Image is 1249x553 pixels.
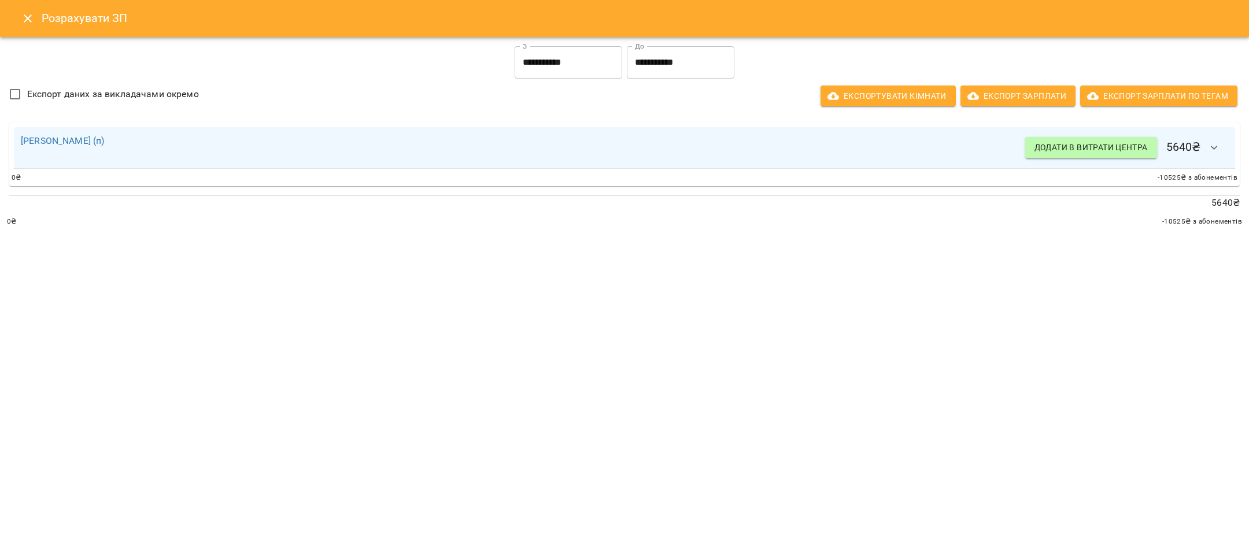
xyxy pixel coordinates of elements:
button: Експорт Зарплати [960,86,1076,106]
span: 0 ₴ [12,172,21,184]
a: [PERSON_NAME] (п) [21,135,105,146]
button: Експорт Зарплати по тегам [1080,86,1237,106]
span: -10525 ₴ з абонементів [1158,172,1237,184]
h6: Розрахувати ЗП [42,9,1235,27]
span: 0 ₴ [7,216,17,228]
span: Експорт Зарплати по тегам [1089,89,1228,103]
p: 5640 ₴ [9,196,1240,210]
span: Експортувати кімнати [830,89,947,103]
span: Експорт Зарплати [970,89,1066,103]
button: Close [14,5,42,32]
button: Експортувати кімнати [821,86,956,106]
button: Додати в витрати центра [1025,137,1157,158]
span: Експорт даних за викладачами окремо [27,87,199,101]
span: -10525 ₴ з абонементів [1162,216,1242,228]
h6: 5640 ₴ [1025,134,1228,162]
span: Додати в витрати центра [1034,140,1148,154]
